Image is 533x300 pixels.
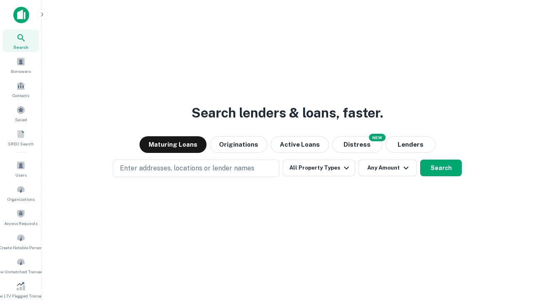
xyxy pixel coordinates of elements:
div: NEW [369,134,386,141]
button: All Property Types [283,160,355,176]
button: Originations [210,136,267,153]
iframe: Chat Widget [491,233,533,273]
span: Users [15,172,27,178]
a: Access Requests [2,206,39,228]
p: Enter addresses, locations or lender names [120,163,254,173]
button: Lenders [386,136,436,153]
span: Access Requests [4,220,37,227]
a: Contacts [2,78,39,100]
button: Search distressed loans with lien and other non-mortgage details. [332,136,382,153]
span: Organizations [7,196,35,202]
span: Contacts [12,92,29,99]
span: SREO Search [8,140,34,147]
h3: Search lenders & loans, faster. [192,103,383,123]
a: Saved [2,102,39,125]
a: Create Notable Person [2,230,39,252]
a: Search [2,30,39,52]
button: Search [420,160,462,176]
button: Any Amount [359,160,417,176]
button: Enter addresses, locations or lender names [113,160,279,177]
span: Saved [15,116,27,123]
a: Review Unmatched Transactions [2,254,39,277]
span: Borrowers [11,68,31,75]
a: Users [2,157,39,180]
a: Borrowers [2,54,39,76]
a: Organizations [2,182,39,204]
button: Active Loans [271,136,329,153]
a: SREO Search [2,126,39,149]
span: Search [13,44,28,50]
img: capitalize-icon.png [13,7,29,23]
button: Maturing Loans [139,136,207,153]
